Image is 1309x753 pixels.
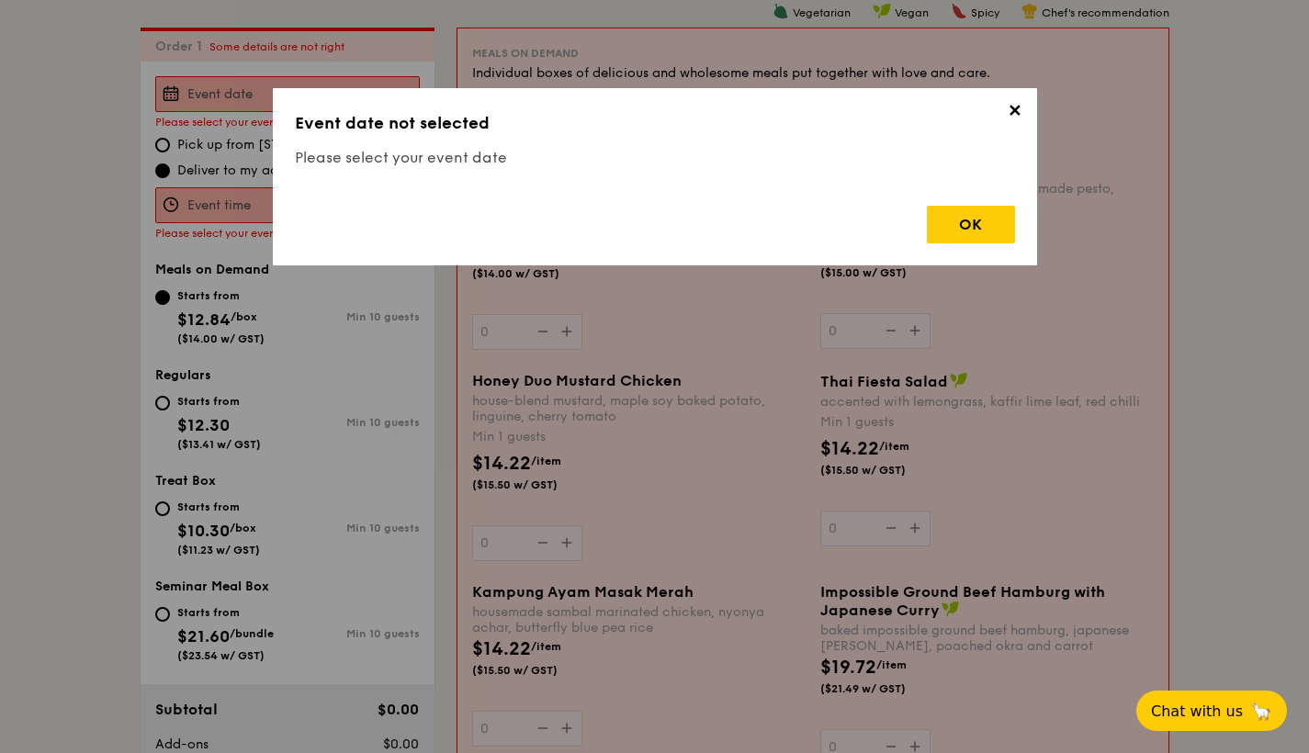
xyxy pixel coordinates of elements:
[295,110,1015,136] h3: Event date not selected
[1250,701,1272,722] span: 🦙
[295,147,1015,169] h4: Please select your event date
[1136,691,1287,731] button: Chat with us🦙
[927,206,1015,243] div: OK
[1002,101,1028,127] span: ✕
[1151,702,1243,720] span: Chat with us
